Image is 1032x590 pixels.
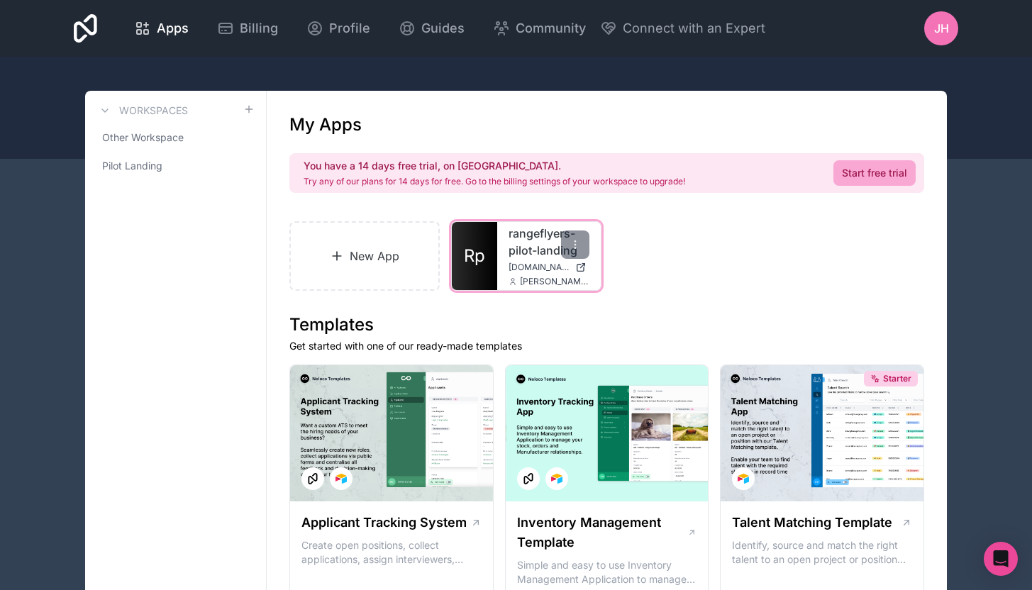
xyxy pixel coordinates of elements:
span: Rp [464,245,485,267]
span: Apps [157,18,189,38]
a: Other Workspace [96,125,255,150]
span: JH [934,20,949,37]
a: Billing [206,13,289,44]
a: rangeflyers-pilot-landing [509,225,589,259]
h1: Templates [289,313,924,336]
span: Pilot Landing [102,159,162,173]
p: Identify, source and match the right talent to an open project or position with our Talent Matchi... [732,538,912,567]
p: Get started with one of our ready-made templates [289,339,924,353]
a: Pilot Landing [96,153,255,179]
h1: Talent Matching Template [732,513,892,533]
span: [DOMAIN_NAME] [509,262,570,273]
p: Simple and easy to use Inventory Management Application to manage your stock, orders and Manufact... [517,558,697,586]
span: Starter [883,373,911,384]
img: Airtable Logo [335,473,347,484]
span: Community [516,18,586,38]
a: Apps [123,13,200,44]
h2: You have a 14 days free trial, on [GEOGRAPHIC_DATA]. [304,159,685,173]
a: New App [289,221,440,291]
h1: Applicant Tracking System [301,513,467,533]
p: Try any of our plans for 14 days for free. Go to the billing settings of your workspace to upgrade! [304,176,685,187]
a: Rp [452,222,497,290]
a: [DOMAIN_NAME] [509,262,589,273]
h1: Inventory Management Template [517,513,687,552]
a: Profile [295,13,382,44]
span: Billing [240,18,278,38]
a: Community [482,13,597,44]
span: Connect with an Expert [623,18,765,38]
span: Profile [329,18,370,38]
a: Guides [387,13,476,44]
img: Airtable Logo [738,473,749,484]
a: Start free trial [833,160,916,186]
span: Guides [421,18,465,38]
a: Workspaces [96,102,188,119]
h1: My Apps [289,113,362,136]
div: Open Intercom Messenger [984,542,1018,576]
p: Create open positions, collect applications, assign interviewers, centralise candidate feedback a... [301,538,482,567]
h3: Workspaces [119,104,188,118]
button: Connect with an Expert [600,18,765,38]
img: Airtable Logo [551,473,562,484]
span: Other Workspace [102,130,184,145]
span: [PERSON_NAME][EMAIL_ADDRESS][DOMAIN_NAME] [520,276,589,287]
